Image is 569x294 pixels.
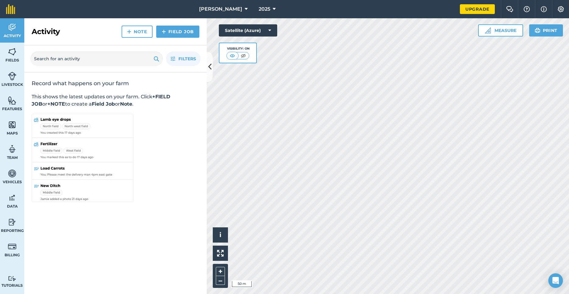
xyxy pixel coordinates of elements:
h2: Record what happens on your farm [32,80,199,87]
button: – [216,276,225,285]
img: svg+xml;base64,PHN2ZyB4bWxucz0iaHR0cDovL3d3dy53My5vcmcvMjAwMC9zdmciIHdpZHRoPSIxNCIgaGVpZ2h0PSIyNC... [162,28,166,35]
img: A cog icon [557,6,564,12]
img: svg+xml;base64,PHN2ZyB4bWxucz0iaHR0cDovL3d3dy53My5vcmcvMjAwMC9zdmciIHdpZHRoPSIxOSIgaGVpZ2h0PSIyNC... [535,27,540,34]
img: svg+xml;base64,PD94bWwgdmVyc2lvbj0iMS4wIiBlbmNvZGluZz0idXRmLTgiPz4KPCEtLSBHZW5lcmF0b3I6IEFkb2JlIE... [8,23,16,32]
strong: +NOTE [47,101,65,107]
span: i [219,231,221,239]
img: A question mark icon [523,6,530,12]
h2: Activity [32,27,60,37]
img: svg+xml;base64,PHN2ZyB4bWxucz0iaHR0cDovL3d3dy53My5vcmcvMjAwMC9zdmciIHdpZHRoPSIxNyIgaGVpZ2h0PSIxNy... [541,5,547,13]
div: Visibility: On [226,46,250,51]
img: Ruler icon [485,27,491,33]
a: Field Job [156,26,199,38]
img: svg+xml;base64,PHN2ZyB4bWxucz0iaHR0cDovL3d3dy53My5vcmcvMjAwMC9zdmciIHdpZHRoPSIxNCIgaGVpZ2h0PSIyNC... [127,28,131,35]
img: svg+xml;base64,PD94bWwgdmVyc2lvbj0iMS4wIiBlbmNvZGluZz0idXRmLTgiPz4KPCEtLSBHZW5lcmF0b3I6IEFkb2JlIE... [8,169,16,178]
img: svg+xml;base64,PHN2ZyB4bWxucz0iaHR0cDovL3d3dy53My5vcmcvMjAwMC9zdmciIHdpZHRoPSIxOSIgaGVpZ2h0PSIyNC... [153,55,159,62]
span: [PERSON_NAME] [199,5,242,13]
button: Filters [166,51,201,66]
a: Note [122,26,153,38]
img: svg+xml;base64,PD94bWwgdmVyc2lvbj0iMS4wIiBlbmNvZGluZz0idXRmLTgiPz4KPCEtLSBHZW5lcmF0b3I6IEFkb2JlIE... [8,242,16,251]
img: Four arrows, one pointing top left, one top right, one bottom right and the last bottom left [217,250,224,257]
img: svg+xml;base64,PHN2ZyB4bWxucz0iaHR0cDovL3d3dy53My5vcmcvMjAwMC9zdmciIHdpZHRoPSI1MCIgaGVpZ2h0PSI0MC... [240,53,247,59]
strong: Field Job [92,101,115,107]
button: Satellite (Azure) [219,24,277,37]
p: This shows the latest updates on your farm. Click or to create a or . [32,93,199,108]
img: svg+xml;base64,PD94bWwgdmVyc2lvbj0iMS4wIiBlbmNvZGluZz0idXRmLTgiPz4KPCEtLSBHZW5lcmF0b3I6IEFkb2JlIE... [8,276,16,282]
img: svg+xml;base64,PD94bWwgdmVyc2lvbj0iMS4wIiBlbmNvZGluZz0idXRmLTgiPz4KPCEtLSBHZW5lcmF0b3I6IEFkb2JlIE... [8,145,16,154]
img: svg+xml;base64,PHN2ZyB4bWxucz0iaHR0cDovL3d3dy53My5vcmcvMjAwMC9zdmciIHdpZHRoPSI1NiIgaGVpZ2h0PSI2MC... [8,96,16,105]
button: Print [529,24,563,37]
span: Filters [178,55,196,62]
img: svg+xml;base64,PHN2ZyB4bWxucz0iaHR0cDovL3d3dy53My5vcmcvMjAwMC9zdmciIHdpZHRoPSI1NiIgaGVpZ2h0PSI2MC... [8,120,16,129]
a: Upgrade [460,4,495,14]
button: i [213,227,228,243]
img: svg+xml;base64,PHN2ZyB4bWxucz0iaHR0cDovL3d3dy53My5vcmcvMjAwMC9zdmciIHdpZHRoPSI1NiIgaGVpZ2h0PSI2MC... [8,47,16,56]
div: Open Intercom Messenger [548,273,563,288]
button: + [216,267,225,276]
strong: Note [120,101,132,107]
span: 2025 [259,5,270,13]
img: svg+xml;base64,PD94bWwgdmVyc2lvbj0iMS4wIiBlbmNvZGluZz0idXRmLTgiPz4KPCEtLSBHZW5lcmF0b3I6IEFkb2JlIE... [8,218,16,227]
img: svg+xml;base64,PD94bWwgdmVyc2lvbj0iMS4wIiBlbmNvZGluZz0idXRmLTgiPz4KPCEtLSBHZW5lcmF0b3I6IEFkb2JlIE... [8,193,16,202]
input: Search for an activity [30,51,163,66]
img: svg+xml;base64,PD94bWwgdmVyc2lvbj0iMS4wIiBlbmNvZGluZz0idXRmLTgiPz4KPCEtLSBHZW5lcmF0b3I6IEFkb2JlIE... [8,72,16,81]
img: fieldmargin Logo [6,4,15,14]
img: Two speech bubbles overlapping with the left bubble in the forefront [506,6,513,12]
img: svg+xml;base64,PHN2ZyB4bWxucz0iaHR0cDovL3d3dy53My5vcmcvMjAwMC9zdmciIHdpZHRoPSI1MCIgaGVpZ2h0PSI0MC... [229,53,236,59]
button: Measure [478,24,523,37]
